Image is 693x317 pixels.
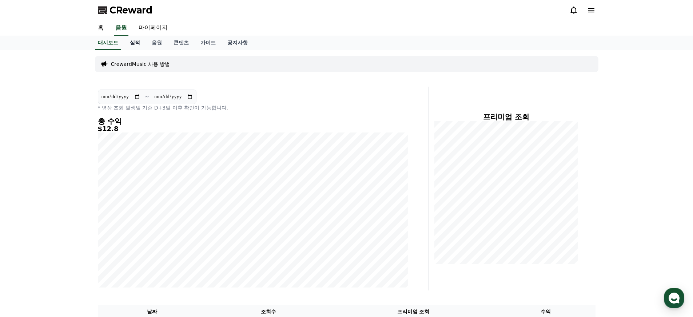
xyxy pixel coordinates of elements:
[222,36,254,50] a: 공지사항
[109,4,152,16] span: CReward
[434,113,578,121] h4: 프리미엄 조회
[98,125,408,132] h5: $12.8
[146,36,168,50] a: 음원
[114,20,128,36] a: 음원
[168,36,195,50] a: 콘텐츠
[94,231,140,249] a: 설정
[145,92,150,101] p: ~
[67,242,75,248] span: 대화
[98,4,152,16] a: CReward
[111,60,170,68] a: CrewardMusic 사용 방법
[48,231,94,249] a: 대화
[124,36,146,50] a: 실적
[133,20,174,36] a: 마이페이지
[95,36,121,50] a: 대시보드
[112,242,121,247] span: 설정
[98,104,408,111] p: * 영상 조회 발생일 기준 D+3일 이후 확인이 가능합니다.
[2,231,48,249] a: 홈
[23,242,27,247] span: 홈
[92,20,109,36] a: 홈
[195,36,222,50] a: 가이드
[98,117,408,125] h4: 총 수익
